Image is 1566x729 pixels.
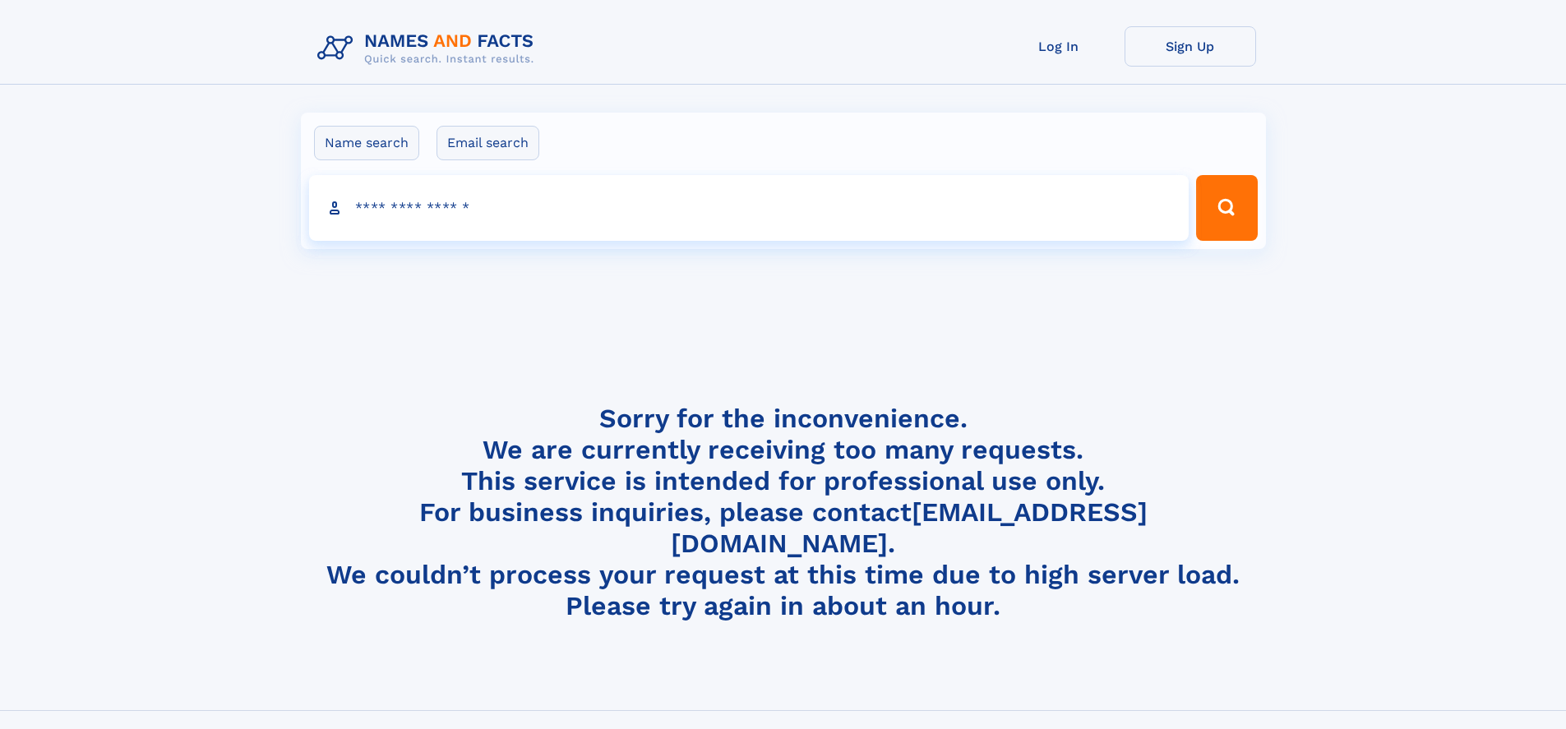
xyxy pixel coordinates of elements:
[314,126,419,160] label: Name search
[671,496,1148,559] a: [EMAIL_ADDRESS][DOMAIN_NAME]
[993,26,1125,67] a: Log In
[437,126,539,160] label: Email search
[311,26,547,71] img: Logo Names and Facts
[1125,26,1256,67] a: Sign Up
[1196,175,1257,241] button: Search Button
[309,175,1190,241] input: search input
[311,403,1256,622] h4: Sorry for the inconvenience. We are currently receiving too many requests. This service is intend...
